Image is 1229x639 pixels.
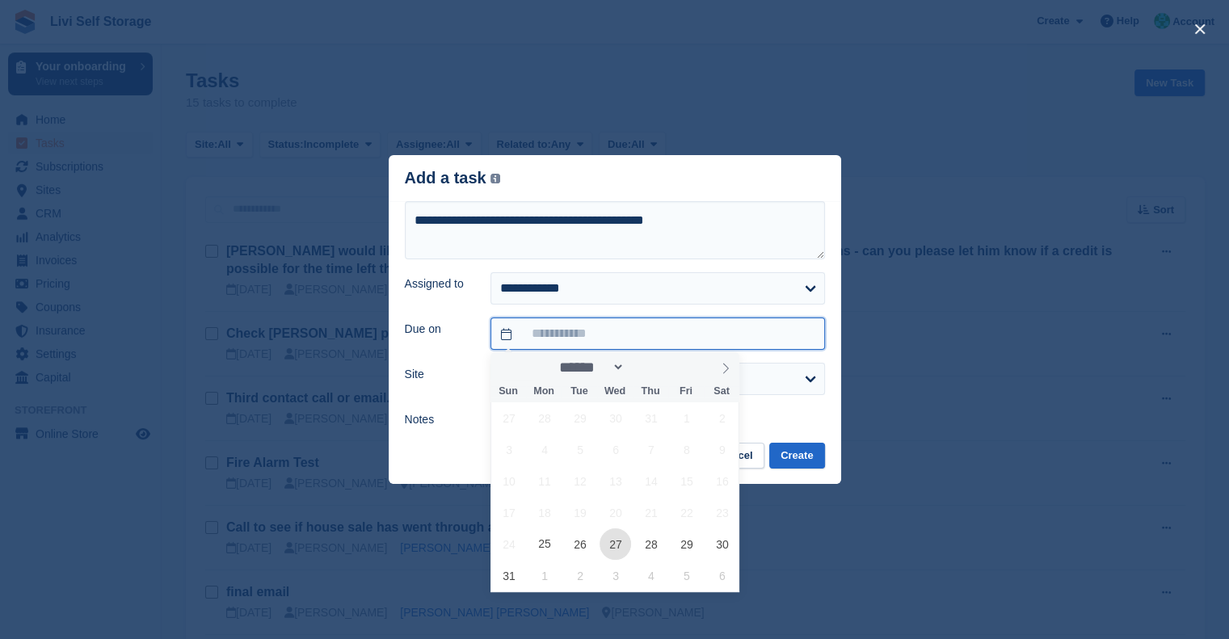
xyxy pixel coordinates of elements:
span: August 2, 2025 [706,402,738,434]
span: August 25, 2025 [529,528,561,560]
span: August 7, 2025 [635,434,667,465]
span: Sat [704,386,739,397]
span: August 20, 2025 [600,497,631,528]
span: Mon [526,386,562,397]
span: August 31, 2025 [494,560,525,591]
span: September 5, 2025 [671,560,702,591]
img: icon-info-grey-7440780725fd019a000dd9b08b2336e03edf1995a4989e88bcd33f0948082b44.svg [490,174,500,183]
span: September 4, 2025 [635,560,667,591]
label: Assigned to [405,275,472,292]
span: July 31, 2025 [635,402,667,434]
span: August 24, 2025 [494,528,525,560]
span: September 6, 2025 [706,560,738,591]
span: August 30, 2025 [706,528,738,560]
span: September 3, 2025 [600,560,631,591]
div: Add a task [405,169,501,187]
span: July 27, 2025 [494,402,525,434]
select: Month [554,359,625,376]
span: August 28, 2025 [635,528,667,560]
span: August 22, 2025 [671,497,702,528]
span: July 30, 2025 [600,402,631,434]
span: August 9, 2025 [706,434,738,465]
span: August 10, 2025 [494,465,525,497]
label: Due on [405,321,472,338]
span: August 13, 2025 [600,465,631,497]
span: August 26, 2025 [564,528,596,560]
span: August 3, 2025 [494,434,525,465]
span: August 12, 2025 [564,465,596,497]
span: August 18, 2025 [529,497,561,528]
span: Fri [668,386,704,397]
span: July 28, 2025 [529,402,561,434]
span: August 11, 2025 [529,465,561,497]
span: August 27, 2025 [600,528,631,560]
span: August 8, 2025 [671,434,702,465]
span: August 4, 2025 [529,434,561,465]
label: Site [405,366,472,383]
span: Sun [490,386,526,397]
span: August 15, 2025 [671,465,702,497]
label: Notes [405,411,472,428]
span: Thu [633,386,668,397]
span: August 17, 2025 [494,497,525,528]
span: August 6, 2025 [600,434,631,465]
button: close [1187,16,1213,42]
span: August 1, 2025 [671,402,702,434]
input: Year [625,359,676,376]
span: September 1, 2025 [529,560,561,591]
span: August 21, 2025 [635,497,667,528]
span: August 19, 2025 [564,497,596,528]
span: August 29, 2025 [671,528,702,560]
button: Create [769,443,824,469]
span: Tue [562,386,597,397]
span: July 29, 2025 [564,402,596,434]
span: August 16, 2025 [706,465,738,497]
span: Wed [597,386,633,397]
span: September 2, 2025 [564,560,596,591]
span: August 14, 2025 [635,465,667,497]
span: August 23, 2025 [706,497,738,528]
span: August 5, 2025 [564,434,596,465]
